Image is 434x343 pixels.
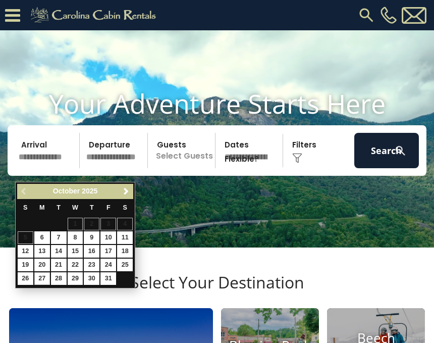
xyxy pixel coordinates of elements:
[100,231,116,244] a: 10
[394,144,407,157] img: search-regular-white.png
[23,204,27,211] span: Sunday
[378,7,399,24] a: [PHONE_NUMBER]
[117,231,133,244] a: 11
[34,245,50,258] a: 13
[34,272,50,285] a: 27
[51,231,67,244] a: 7
[84,231,99,244] a: 9
[123,204,127,211] span: Saturday
[84,272,99,285] a: 30
[34,259,50,271] a: 20
[292,153,302,163] img: filter--v1.png
[57,204,61,211] span: Tuesday
[100,245,116,258] a: 17
[100,272,116,285] a: 31
[18,245,33,258] a: 12
[51,245,67,258] a: 14
[84,259,99,271] a: 23
[100,259,116,271] a: 24
[151,133,215,168] p: Select Guests
[122,187,130,195] span: Next
[357,6,375,24] img: search-regular.svg
[39,204,45,211] span: Monday
[354,133,419,168] button: Search
[68,272,83,285] a: 29
[68,231,83,244] a: 8
[8,88,426,119] h1: Your Adventure Starts Here
[120,185,132,198] a: Next
[53,187,80,195] span: October
[68,245,83,258] a: 15
[8,273,426,308] h3: Select Your Destination
[25,5,165,25] img: Khaki-logo.png
[18,259,33,271] a: 19
[72,204,78,211] span: Wednesday
[117,245,133,258] a: 18
[82,187,97,195] span: 2025
[34,231,50,244] a: 6
[106,204,111,211] span: Friday
[51,272,67,285] a: 28
[84,245,99,258] a: 16
[18,272,33,285] a: 26
[68,259,83,271] a: 22
[51,259,67,271] a: 21
[117,259,133,271] a: 25
[90,204,94,211] span: Thursday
